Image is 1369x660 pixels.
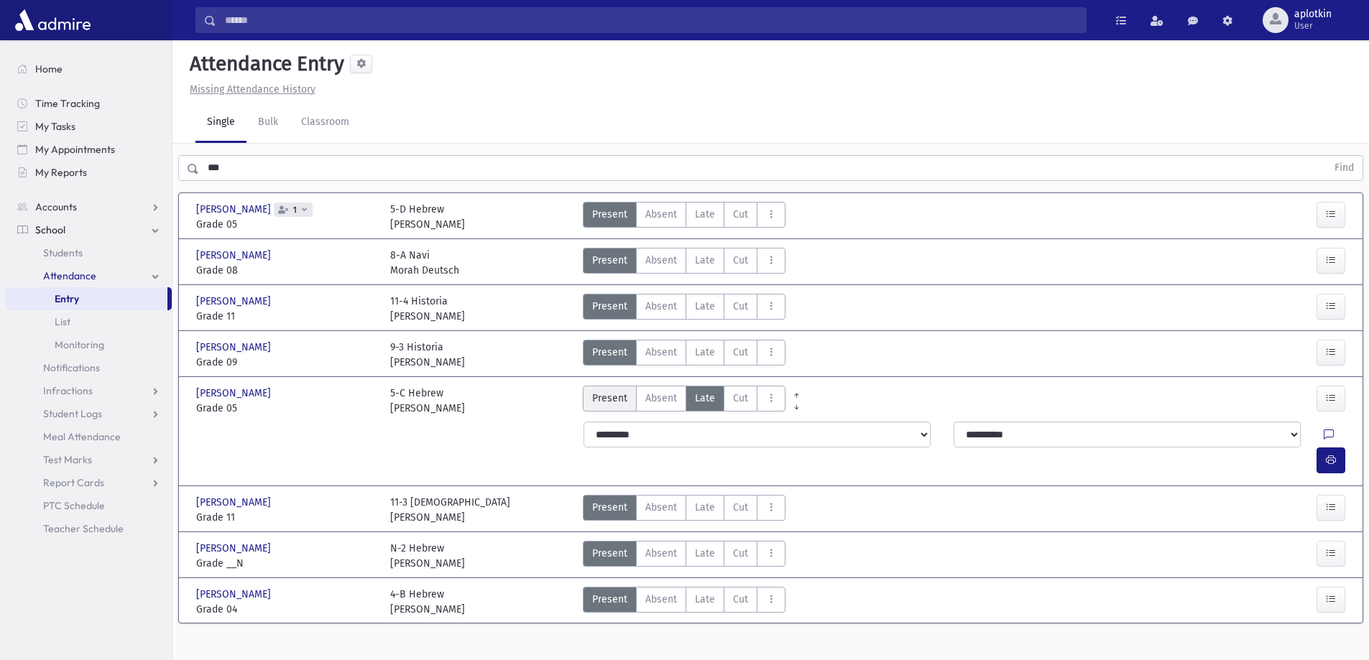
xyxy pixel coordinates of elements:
div: AttTypes [583,495,785,525]
span: [PERSON_NAME] [196,541,274,556]
a: Missing Attendance History [184,83,315,96]
span: My Appointments [35,143,115,156]
span: Late [695,391,715,406]
span: Present [592,500,627,515]
a: Classroom [290,103,361,143]
a: Infractions [6,379,172,402]
span: My Reports [35,166,87,179]
span: School [35,223,65,236]
span: Absent [645,253,677,268]
a: Entry [6,287,167,310]
span: [PERSON_NAME] [196,495,274,510]
div: 4-B Hebrew [PERSON_NAME] [390,587,465,617]
div: 9-3 Historia [PERSON_NAME] [390,340,465,370]
span: Cut [733,546,748,561]
div: 11-3 [DEMOGRAPHIC_DATA] [PERSON_NAME] [390,495,510,525]
span: [PERSON_NAME] [196,202,274,217]
span: Absent [645,592,677,607]
span: Accounts [35,200,77,213]
span: Grade 09 [196,355,376,370]
div: AttTypes [583,386,785,416]
a: Notifications [6,356,172,379]
span: [PERSON_NAME] [196,587,274,602]
a: Students [6,241,172,264]
span: Grade 08 [196,263,376,278]
button: Find [1326,156,1363,180]
h5: Attendance Entry [184,52,344,76]
input: Search [216,7,1086,33]
div: AttTypes [583,340,785,370]
span: Present [592,345,627,360]
a: Teacher Schedule [6,517,172,540]
span: Monitoring [55,338,104,351]
a: My Reports [6,161,172,184]
a: Single [195,103,246,143]
span: 1 [290,205,300,215]
span: Grade 05 [196,401,376,416]
a: PTC Schedule [6,494,172,517]
u: Missing Attendance History [190,83,315,96]
span: Present [592,253,627,268]
span: [PERSON_NAME] [196,248,274,263]
span: Late [695,299,715,314]
span: Teacher Schedule [43,522,124,535]
div: AttTypes [583,202,785,232]
span: Absent [645,207,677,222]
span: Absent [645,391,677,406]
span: Grade 11 [196,510,376,525]
span: Attendance [43,269,96,282]
span: Time Tracking [35,97,100,110]
span: [PERSON_NAME] [196,294,274,309]
div: AttTypes [583,587,785,617]
span: Absent [645,299,677,314]
span: Grade 11 [196,309,376,324]
span: Test Marks [43,453,92,466]
a: My Tasks [6,115,172,138]
a: Home [6,57,172,80]
a: Meal Attendance [6,425,172,448]
span: Notifications [43,361,100,374]
span: Present [592,207,627,222]
span: aplotkin [1294,9,1332,20]
span: Cut [733,299,748,314]
a: Test Marks [6,448,172,471]
div: 8-A Navi Morah Deutsch [390,248,459,278]
span: Cut [733,592,748,607]
span: Present [592,391,627,406]
span: List [55,315,70,328]
div: N-2 Hebrew [PERSON_NAME] [390,541,465,571]
a: Student Logs [6,402,172,425]
span: Present [592,592,627,607]
img: AdmirePro [11,6,94,34]
span: Cut [733,500,748,515]
span: [PERSON_NAME] [196,386,274,401]
span: Home [35,62,63,75]
span: Present [592,299,627,314]
span: Cut [733,207,748,222]
span: Cut [733,345,748,360]
span: Meal Attendance [43,430,121,443]
span: Late [695,345,715,360]
span: Late [695,207,715,222]
a: List [6,310,172,333]
span: Late [695,253,715,268]
div: AttTypes [583,248,785,278]
a: Time Tracking [6,92,172,115]
span: Late [695,500,715,515]
span: Cut [733,253,748,268]
span: Absent [645,546,677,561]
span: Absent [645,500,677,515]
span: User [1294,20,1332,32]
a: My Appointments [6,138,172,161]
a: Report Cards [6,471,172,494]
span: Present [592,546,627,561]
span: Grade 04 [196,602,376,617]
a: Monitoring [6,333,172,356]
span: Entry [55,292,79,305]
div: AttTypes [583,541,785,571]
a: Attendance [6,264,172,287]
span: Report Cards [43,476,104,489]
a: Bulk [246,103,290,143]
span: PTC Schedule [43,499,105,512]
span: Late [695,546,715,561]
